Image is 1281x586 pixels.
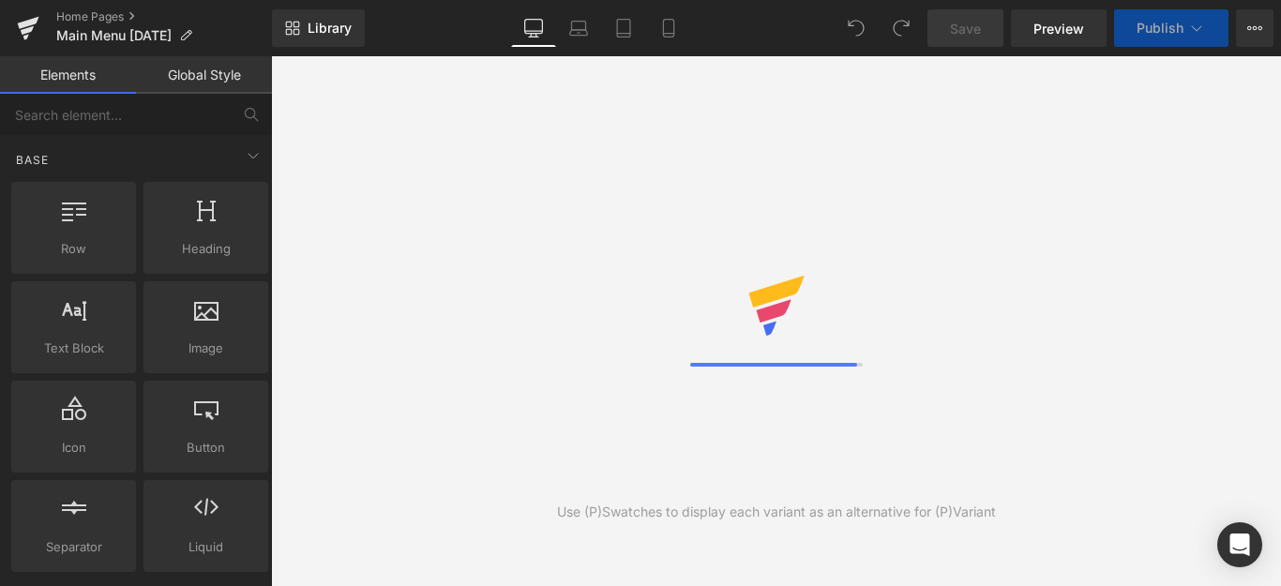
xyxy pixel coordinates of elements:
[149,537,263,557] span: Liquid
[511,9,556,47] a: Desktop
[601,9,646,47] a: Tablet
[882,9,920,47] button: Redo
[17,438,130,458] span: Icon
[136,56,272,94] a: Global Style
[557,502,996,522] div: Use (P)Swatches to display each variant as an alternative for (P)Variant
[1114,9,1228,47] button: Publish
[272,9,365,47] a: New Library
[1033,19,1084,38] span: Preview
[56,9,272,24] a: Home Pages
[149,338,263,358] span: Image
[14,151,51,169] span: Base
[837,9,875,47] button: Undo
[17,338,130,358] span: Text Block
[56,28,172,43] span: Main Menu [DATE]
[556,9,601,47] a: Laptop
[17,537,130,557] span: Separator
[17,239,130,259] span: Row
[1236,9,1273,47] button: More
[1137,21,1183,36] span: Publish
[149,239,263,259] span: Heading
[308,20,352,37] span: Library
[1217,522,1262,567] div: Open Intercom Messenger
[149,438,263,458] span: Button
[1011,9,1107,47] a: Preview
[950,19,981,38] span: Save
[646,9,691,47] a: Mobile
